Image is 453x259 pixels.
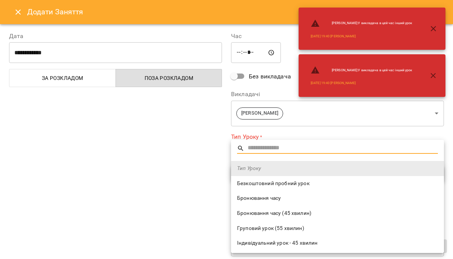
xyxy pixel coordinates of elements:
[237,239,438,247] span: Індивідуальний урок - 45 хвилин
[237,225,438,232] span: Груповий урок (55 хвилин)
[311,81,356,86] a: [DATE] 19:40 [PERSON_NAME]
[237,195,438,202] span: Бронювання часу
[237,210,438,217] span: Бронювання часу (45 хвилин)
[305,16,418,31] li: [PERSON_NAME] : У викладача в цей час інший урок
[311,34,356,39] a: [DATE] 19:40 [PERSON_NAME]
[305,63,418,78] li: [PERSON_NAME] : У викладача в цей час інший урок
[237,165,438,172] span: Тип Уроку
[237,180,438,187] span: Безкоштовний пробний урок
